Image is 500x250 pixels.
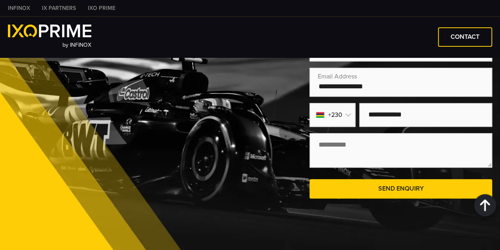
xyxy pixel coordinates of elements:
a: INFINOX [2,4,36,12]
a: by INFINOX [8,25,91,50]
span: by INFINOX [62,42,91,48]
a: IXO PRIME [82,4,121,12]
a: SEND ENQUIRY [309,179,492,198]
a: IX PARTNERS [36,4,82,12]
span: +230 [328,110,342,120]
a: CONTACT [438,27,492,47]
